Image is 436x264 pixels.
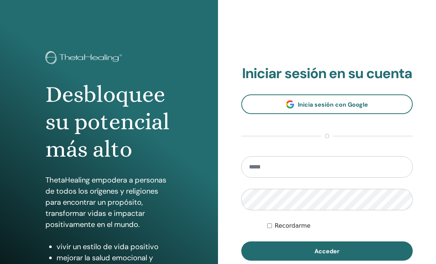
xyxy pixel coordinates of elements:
label: Recordarme [275,221,311,230]
h2: Iniciar sesión en su cuenta [241,65,413,82]
li: vivir un estilo de vida positivo [57,241,172,252]
span: Acceder [314,247,340,255]
p: ThetaHealing empodera a personas de todos los orígenes y religiones para encontrar un propósito, ... [45,174,172,230]
h1: Desbloquee su potencial más alto [45,81,172,163]
button: Acceder [241,241,413,261]
div: Mantenerme autenticado indefinidamente o hasta cerrar la sesión manualmente [267,221,413,230]
a: Inicia sesión con Google [241,94,413,114]
span: Inicia sesión con Google [298,101,368,108]
span: o [321,132,333,141]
